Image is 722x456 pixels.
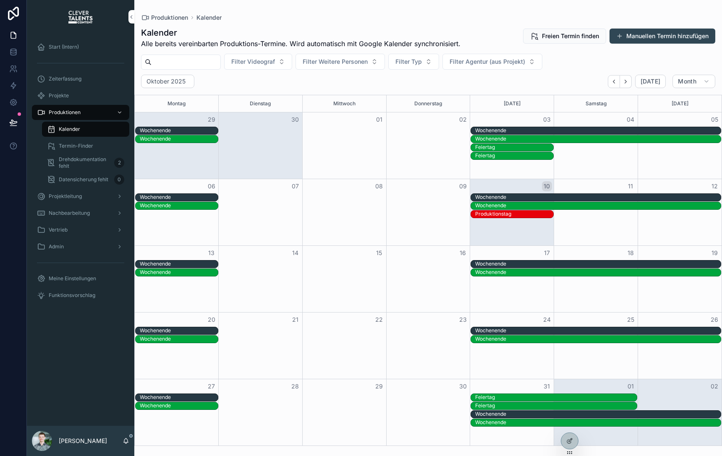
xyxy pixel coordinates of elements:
div: scrollable content [27,34,134,314]
div: Wochenende [475,135,506,142]
div: Wochenende [475,260,506,268]
div: Wochenende [140,194,171,201]
div: Wochenende [140,193,171,201]
a: Datensicherung fehlt0 [42,172,129,187]
button: 20 [207,315,217,325]
button: 22 [374,315,384,325]
div: Donnerstag [388,95,469,112]
div: Wochenende [475,336,506,342]
span: Kalender [196,13,222,22]
button: 02 [458,115,468,125]
button: Back [608,75,620,88]
span: Nachbearbeitung [49,210,90,216]
div: Wochenende [140,202,171,209]
div: Wochenende [475,327,506,334]
button: 25 [625,315,636,325]
button: 30 [458,381,468,391]
button: 18 [625,248,636,258]
span: Drehdokumentation fehlt [59,156,111,169]
span: Termin-Finder [59,143,93,149]
div: Wochenende [475,410,506,418]
div: Wochenende [140,336,171,342]
div: Produktionstag [475,210,511,218]
span: Alle bereits vereinbarten Produktions-Termine. Wird automatisch mit Google Kalender synchronisiert. [141,39,460,49]
div: Feiertag [475,394,495,401]
span: Projekte [49,92,69,99]
button: 28 [290,381,300,391]
span: Produktionen [49,109,81,116]
button: 01 [625,381,636,391]
div: Wochenende [140,327,171,334]
button: 09 [458,181,468,191]
span: [DATE] [641,78,660,85]
button: 16 [458,248,468,258]
button: 29 [374,381,384,391]
button: 04 [625,115,636,125]
button: 27 [207,381,217,391]
a: Nachbearbeitung [32,206,129,221]
span: Vertrieb [49,227,68,233]
div: Wochenende [475,193,506,201]
span: Kalender [59,126,80,133]
div: Wochenende [475,202,506,209]
a: Start (Intern) [32,39,129,55]
button: Next [620,75,632,88]
div: 2 [114,158,124,168]
button: 10 [542,181,552,191]
div: Wochenende [140,260,171,268]
div: Mittwoch [304,95,385,112]
span: Filter Agentur (aus Projekt) [450,57,525,66]
div: 0 [114,175,124,185]
button: Month [672,75,715,88]
div: Montag [136,95,217,112]
button: 17 [542,248,552,258]
span: Projektleitung [49,193,82,200]
div: [DATE] [471,95,552,112]
button: 01 [374,115,384,125]
div: Wochenende [140,269,171,276]
div: Wochenende [140,135,171,143]
button: 23 [458,315,468,325]
div: Month View [134,95,722,446]
a: Kalender [42,122,129,137]
a: Zeiterfassung [32,71,129,86]
button: 12 [709,181,719,191]
div: Wochenende [140,393,171,401]
span: Start (Intern) [49,44,79,50]
img: App logo [68,10,93,23]
div: Wochenende [140,127,171,134]
span: Month [678,78,696,85]
a: Termin-Finder [42,138,129,154]
div: Wochenende [475,127,506,134]
div: Wochenende [140,335,171,343]
button: 07 [290,181,300,191]
div: Feiertag [475,144,495,151]
div: Wochenende [475,419,506,426]
div: Feiertag [475,152,495,159]
button: 13 [207,248,217,258]
button: Select Button [388,54,439,70]
button: 29 [207,115,217,125]
div: Wochenende [475,411,506,417]
button: 31 [542,381,552,391]
div: Wochenende [140,261,171,267]
div: Dienstag [220,95,301,112]
a: Projektleitung [32,189,129,204]
span: Admin [49,243,64,250]
div: Feiertag [475,402,495,409]
div: Samstag [555,95,636,112]
a: Projekte [32,88,129,103]
button: 19 [709,248,719,258]
button: Manuellen Termin hinzufügen [610,29,715,44]
span: Funktionsvorschlag [49,292,95,299]
span: Datensicherung fehlt [59,176,108,183]
button: 26 [709,315,719,325]
button: 14 [290,248,300,258]
div: Wochenende [475,194,506,201]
